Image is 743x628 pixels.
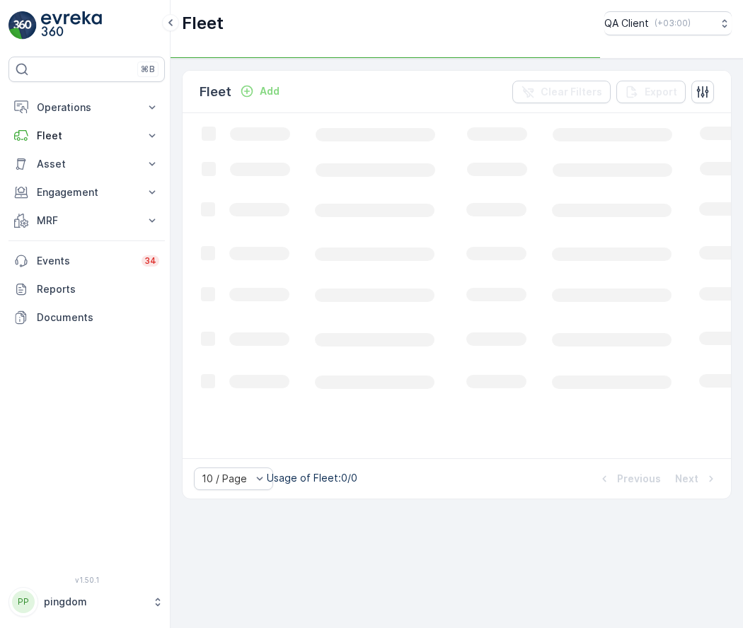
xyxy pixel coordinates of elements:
[674,470,720,487] button: Next
[616,81,686,103] button: Export
[604,16,649,30] p: QA Client
[267,471,357,485] p: Usage of Fleet : 0/0
[260,84,280,98] p: Add
[141,64,155,75] p: ⌘B
[8,207,165,235] button: MRF
[41,11,102,40] img: logo_light-DOdMpM7g.png
[44,595,145,609] p: pingdom
[675,472,698,486] p: Next
[8,275,165,303] a: Reports
[37,185,137,199] p: Engagement
[8,178,165,207] button: Engagement
[37,129,137,143] p: Fleet
[37,254,133,268] p: Events
[604,11,732,35] button: QA Client(+03:00)
[8,150,165,178] button: Asset
[37,157,137,171] p: Asset
[200,82,231,102] p: Fleet
[8,93,165,122] button: Operations
[8,11,37,40] img: logo
[512,81,611,103] button: Clear Filters
[12,591,35,613] div: PP
[596,470,662,487] button: Previous
[541,85,602,99] p: Clear Filters
[8,122,165,150] button: Fleet
[617,472,661,486] p: Previous
[8,247,165,275] a: Events34
[182,12,224,35] p: Fleet
[144,255,156,267] p: 34
[37,310,159,325] p: Documents
[8,303,165,332] a: Documents
[8,576,165,584] span: v 1.50.1
[655,18,691,29] p: ( +03:00 )
[37,214,137,228] p: MRF
[645,85,677,99] p: Export
[8,587,165,617] button: PPpingdom
[234,83,285,100] button: Add
[37,100,137,115] p: Operations
[37,282,159,296] p: Reports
